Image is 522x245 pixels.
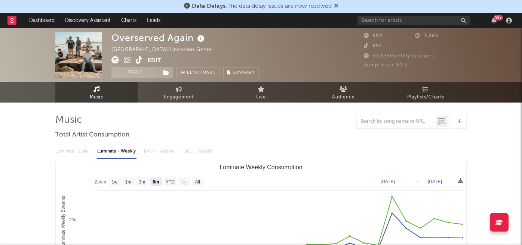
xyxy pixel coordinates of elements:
span: 854 [364,44,382,48]
button: Edit [148,56,161,66]
a: Playlists/Charts [384,82,467,103]
a: Audience [302,82,384,103]
span: Live [256,93,266,102]
button: Track [111,67,158,78]
input: Search by song name or URL [357,119,436,125]
span: 894 [364,34,383,38]
text: YTD [166,179,175,185]
div: Overserved Again [111,32,206,44]
span: 3,965 [415,34,438,38]
span: Audience [332,93,355,102]
span: Summary [233,71,255,75]
text: Zoom [95,179,106,185]
text: All [195,179,200,185]
button: 99+ [491,18,497,23]
text: 20k [69,217,76,222]
span: Jump Score: 61.3 [364,63,407,67]
text: 3m [139,179,145,185]
span: Music [90,93,104,102]
text: 1w [112,179,118,185]
text: Luminate Weekly Consumption [219,164,302,170]
a: Live [220,82,302,103]
span: Data Delays [192,3,225,9]
text: 1y [181,179,186,185]
a: Music [55,82,138,103]
span: Dismiss [334,3,338,9]
a: Charts [116,13,142,28]
a: Dashboard [24,13,60,28]
div: Luminate - Weekly [97,145,136,158]
span: Total Artist Consumption [55,131,129,139]
span: Engagement [164,93,194,102]
text: 1m [125,179,132,185]
a: Engagement [138,82,220,103]
text: 6m [153,179,159,185]
span: : The data delay issues are now resolved [192,3,332,9]
span: 39,635 Monthly Listeners [364,54,435,59]
a: Leads [142,13,166,28]
a: Benchmark [176,67,219,78]
span: Benchmark [187,69,215,78]
button: Summary [223,67,259,78]
a: Discovery Assistant [60,13,116,28]
text: → [415,179,420,184]
text: [DATE] [428,179,442,184]
span: Playlists/Charts [407,93,444,102]
input: Search for artists [357,16,470,25]
div: 99 + [494,15,503,21]
text: [DATE] [381,179,395,184]
div: [GEOGRAPHIC_DATA] | Unknown Genre [111,45,221,54]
